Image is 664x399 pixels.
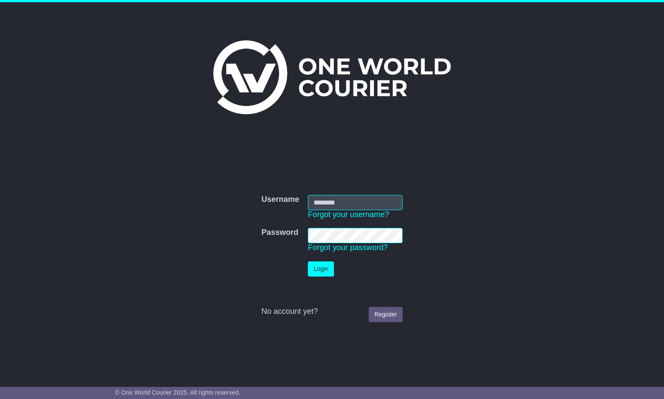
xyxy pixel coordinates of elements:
[115,389,241,396] span: © One World Courier 2025. All rights reserved.
[213,40,450,114] img: One World
[261,195,299,204] label: Username
[261,307,403,317] div: No account yet?
[369,307,403,322] a: Register
[308,261,334,277] button: Login
[308,210,389,219] a: Forgot your username?
[261,228,298,237] label: Password
[308,243,388,252] a: Forgot your password?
